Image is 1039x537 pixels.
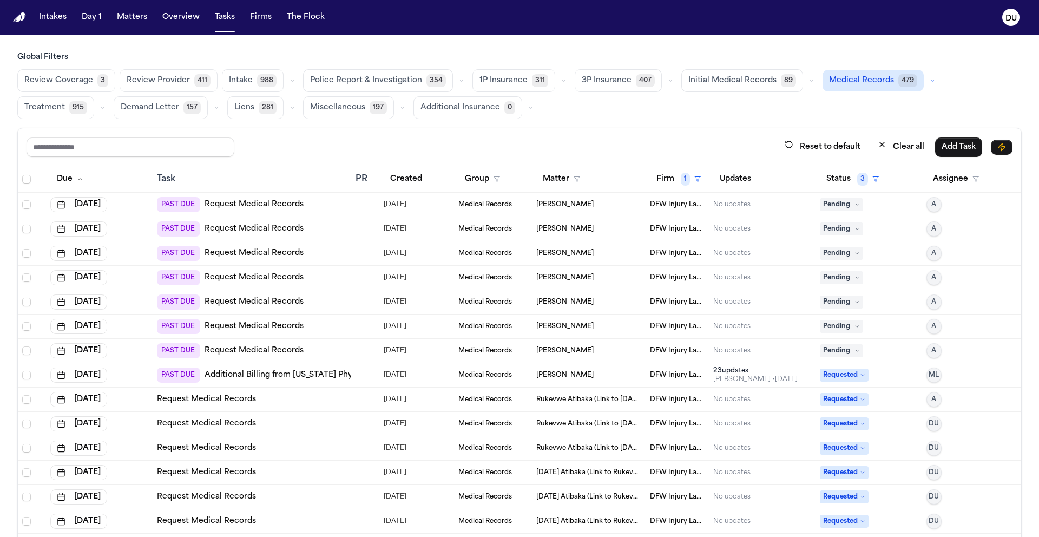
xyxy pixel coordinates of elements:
[536,371,594,379] span: Adrian Castro
[120,69,218,92] button: Review Provider411
[713,493,751,501] div: No updates
[926,270,942,285] button: A
[22,493,31,501] span: Select row
[931,225,936,233] span: A
[384,270,406,285] span: 8/10/2025, 5:36:05 PM
[713,366,798,375] div: 23 update s
[50,221,107,237] button: [DATE]
[458,169,507,189] button: Group
[820,247,863,260] span: Pending
[931,322,936,331] span: A
[926,368,942,383] button: ML
[536,273,594,282] span: Vladamir Malchevskiy
[820,490,869,503] span: Requested
[194,74,211,87] span: 411
[211,8,239,27] a: Tasks
[227,96,284,119] button: Liens281
[991,140,1012,155] button: Immediate Task
[205,297,304,307] a: Request Medical Records
[820,271,863,284] span: Pending
[926,169,985,189] button: Assignee
[50,343,107,358] button: [DATE]
[857,173,868,186] span: 3
[935,137,982,157] button: Add Task
[303,96,394,119] button: Miscellaneous197
[458,273,512,282] span: Medical Records
[22,517,31,526] span: Select row
[713,169,758,189] button: Updates
[820,369,869,382] span: Requested
[259,101,277,114] span: 281
[458,444,512,453] span: Medical Records
[384,294,406,310] span: 8/10/2025, 5:36:11 PM
[458,322,512,331] span: Medical Records
[926,416,942,431] button: DU
[926,392,942,407] button: A
[536,225,594,233] span: Vladamir Malchevskiy
[781,74,796,87] span: 89
[820,222,863,235] span: Pending
[926,343,942,358] button: A
[929,420,939,428] span: DU
[458,371,512,379] span: Medical Records
[926,221,942,237] button: A
[926,514,942,529] button: DU
[50,169,90,189] button: Due
[688,75,777,86] span: Initial Medical Records
[24,102,65,113] span: Treatment
[384,169,429,189] button: Created
[926,465,942,480] button: DU
[127,75,190,86] span: Review Provider
[713,346,751,355] div: No updates
[536,444,641,453] span: Rukevwe Atibaka (Link to Sunday Atibaka)
[157,516,256,527] a: Request Medical Records
[50,319,107,334] button: [DATE]
[50,270,107,285] button: [DATE]
[926,441,942,456] button: DU
[650,200,705,209] span: DFW Injury Lawyers
[22,346,31,355] span: Select row
[931,249,936,258] span: A
[22,175,31,184] span: Select all
[384,489,406,505] span: 9/3/2025, 3:19:03 PM
[157,443,256,454] a: Request Medical Records
[234,102,254,113] span: Liens
[820,466,869,479] span: Requested
[820,169,885,189] button: Status3
[157,173,347,186] div: Task
[458,517,512,526] span: Medical Records
[458,420,512,428] span: Medical Records
[650,169,707,189] button: Firm1
[926,197,942,212] button: A
[820,320,863,333] span: Pending
[931,346,936,355] span: A
[50,368,107,383] button: [DATE]
[50,392,107,407] button: [DATE]
[17,96,94,119] button: Treatment915
[929,493,939,501] span: DU
[257,74,277,87] span: 988
[926,246,942,261] button: A
[713,420,751,428] div: No updates
[77,8,106,27] a: Day 1
[820,393,869,406] span: Requested
[157,418,256,429] a: Request Medical Records
[157,270,200,285] span: PAST DUE
[222,69,284,92] button: Intake988
[650,395,705,404] span: DFW Injury Lawyers
[157,492,256,502] a: Request Medical Records
[713,468,751,477] div: No updates
[820,515,869,528] span: Requested
[458,298,512,306] span: Medical Records
[22,395,31,404] span: Select row
[157,467,256,478] a: Request Medical Records
[157,197,200,212] span: PAST DUE
[650,225,705,233] span: DFW Injury Lawyers
[820,417,869,430] span: Requested
[504,101,515,114] span: 0
[384,197,406,212] span: 8/10/2025, 5:32:39 PM
[157,319,200,334] span: PAST DUE
[536,200,594,209] span: Vladamir Malchevskiy
[35,8,71,27] a: Intakes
